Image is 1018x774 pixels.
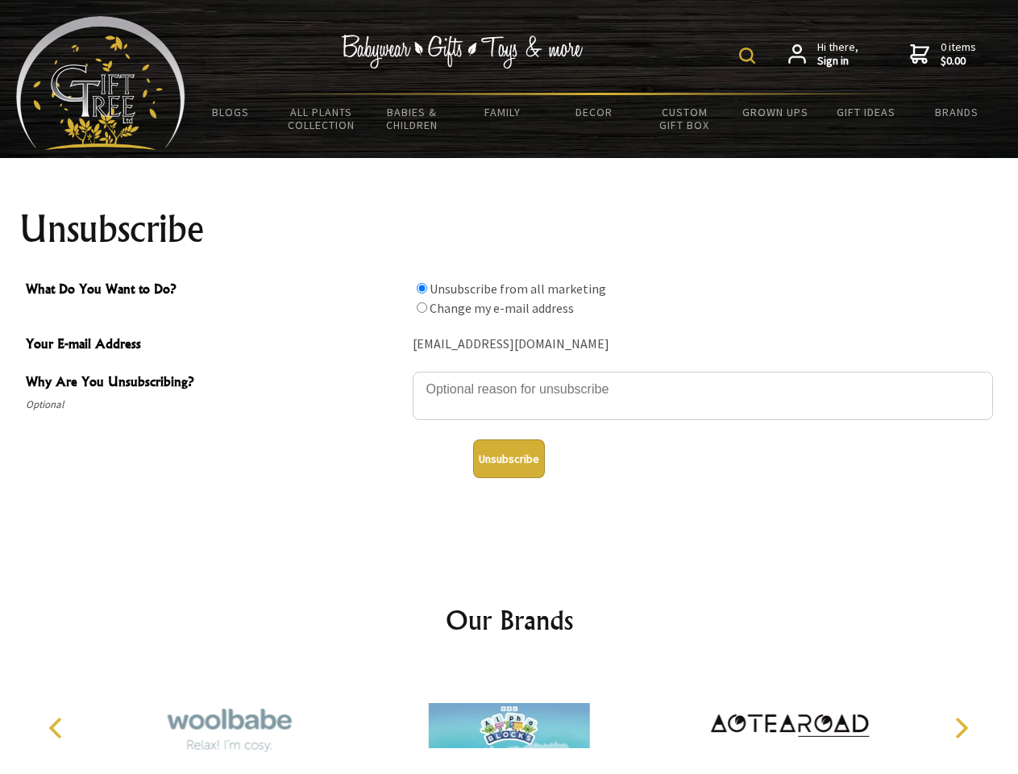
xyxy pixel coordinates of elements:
span: Hi there, [817,40,858,69]
span: Why Are You Unsubscribing? [26,372,405,395]
div: [EMAIL_ADDRESS][DOMAIN_NAME] [413,332,993,357]
textarea: Why Are You Unsubscribing? [413,372,993,420]
img: Babyware - Gifts - Toys and more... [16,16,185,150]
strong: Sign in [817,54,858,69]
button: Unsubscribe [473,439,545,478]
a: Babies & Children [367,95,458,142]
button: Next [943,710,979,746]
label: Unsubscribe from all marketing [430,281,606,297]
strong: $0.00 [941,54,976,69]
a: Grown Ups [729,95,821,129]
button: Previous [40,710,76,746]
span: Your E-mail Address [26,334,405,357]
input: What Do You Want to Do? [417,283,427,293]
img: product search [739,48,755,64]
span: What Do You Want to Do? [26,279,405,302]
a: Hi there,Sign in [788,40,858,69]
a: 0 items$0.00 [910,40,976,69]
a: Gift Ideas [821,95,912,129]
span: 0 items [941,40,976,69]
h1: Unsubscribe [19,210,999,248]
span: Optional [26,395,405,414]
a: Family [458,95,549,129]
a: Brands [912,95,1003,129]
h2: Our Brands [32,601,987,639]
a: All Plants Collection [276,95,368,142]
label: Change my e-mail address [430,300,574,316]
input: What Do You Want to Do? [417,302,427,313]
a: BLOGS [185,95,276,129]
a: Decor [548,95,639,129]
a: Custom Gift Box [639,95,730,142]
img: Babywear - Gifts - Toys & more [342,35,584,69]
